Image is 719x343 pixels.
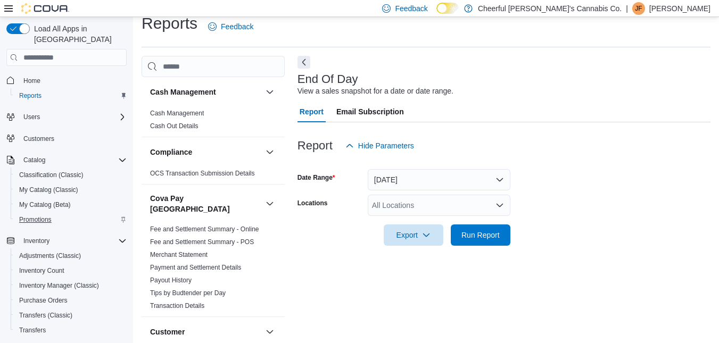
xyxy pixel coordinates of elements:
span: Hide Parameters [358,140,414,151]
span: Feedback [221,21,253,32]
span: Promotions [19,215,52,224]
input: Dark Mode [436,3,459,14]
span: Customers [23,135,54,143]
span: Purchase Orders [15,294,127,307]
button: Inventory [2,233,131,248]
label: Date Range [297,173,335,182]
span: Customers [19,132,127,145]
button: [DATE] [368,169,510,190]
button: Purchase Orders [11,293,131,308]
button: Adjustments (Classic) [11,248,131,263]
span: My Catalog (Classic) [19,186,78,194]
button: Cova Pay [GEOGRAPHIC_DATA] [150,193,261,214]
button: Users [2,110,131,124]
p: [PERSON_NAME] [649,2,710,15]
button: My Catalog (Beta) [11,197,131,212]
span: Catalog [19,154,127,166]
h3: Customer [150,327,185,337]
a: Cash Management [150,110,204,117]
span: Catalog [23,156,45,164]
span: Export [390,224,437,246]
a: Feedback [204,16,258,37]
a: My Catalog (Classic) [15,183,82,196]
span: Payout History [150,276,192,285]
h3: End Of Day [297,73,358,86]
a: Inventory Count [15,264,69,277]
img: Cova [21,3,69,14]
h1: Reports [142,13,197,34]
button: Hide Parameters [341,135,418,156]
span: My Catalog (Classic) [15,183,127,196]
a: Fee and Settlement Summary - POS [150,238,254,246]
span: Users [19,111,127,123]
div: Cash Management [142,107,285,137]
button: Customer [150,327,261,337]
a: Classification (Classic) [15,169,88,181]
div: View a sales snapshot for a date or date range. [297,86,453,97]
a: Promotions [15,213,56,226]
span: Adjustments (Classic) [15,249,127,262]
span: My Catalog (Beta) [19,200,71,209]
a: OCS Transaction Submission Details [150,170,255,177]
span: Reports [19,91,42,100]
a: Reports [15,89,46,102]
button: Inventory [19,235,54,247]
button: Inventory Count [11,263,131,278]
span: OCS Transaction Submission Details [150,169,255,178]
span: Transfers (Classic) [19,311,72,320]
button: Home [2,72,131,88]
button: Compliance [263,146,276,158]
span: Fee and Settlement Summary - Online [150,225,259,233]
span: Inventory Manager (Classic) [15,279,127,292]
a: Tips by Budtender per Day [150,289,226,297]
button: Catalog [2,153,131,168]
a: Purchase Orders [15,294,72,307]
span: Run Report [461,230,500,240]
span: Load All Apps in [GEOGRAPHIC_DATA] [30,23,127,45]
span: Cash Management [150,109,204,118]
button: Customers [2,131,131,146]
div: Cova Pay [GEOGRAPHIC_DATA] [142,223,285,316]
span: Inventory Manager (Classic) [19,281,99,290]
span: My Catalog (Beta) [15,198,127,211]
span: Classification (Classic) [15,169,127,181]
span: Inventory Count [15,264,127,277]
button: Reports [11,88,131,103]
button: Cova Pay [GEOGRAPHIC_DATA] [263,197,276,210]
button: Open list of options [495,201,504,210]
label: Locations [297,199,328,207]
button: Users [19,111,44,123]
span: Reports [15,89,127,102]
a: Home [19,74,45,87]
span: Inventory Count [19,266,64,275]
button: Customer [263,325,276,338]
span: Report [300,101,324,122]
button: Transfers [11,323,131,338]
a: Customers [19,132,59,145]
span: Cash Out Details [150,122,199,130]
button: Catalog [19,154,49,166]
a: Transaction Details [150,302,204,309]
a: Merchant Statement [150,251,208,258]
button: Inventory Manager (Classic) [11,278,131,293]
a: Transfers [15,324,50,337]
span: Purchase Orders [19,296,68,305]
a: My Catalog (Beta) [15,198,75,211]
a: Inventory Manager (Classic) [15,279,103,292]
span: Users [23,113,40,121]
span: Payment and Settlement Details [150,263,241,272]
span: Classification (Classic) [19,171,84,179]
span: Adjustments (Classic) [19,252,81,260]
button: Cash Management [263,86,276,98]
button: Run Report [451,224,510,246]
button: Export [384,224,443,246]
p: Cheerful [PERSON_NAME]'s Cannabis Co. [478,2,622,15]
button: Compliance [150,147,261,157]
span: Feedback [395,3,427,14]
div: Compliance [142,167,285,184]
span: Inventory [23,237,49,245]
